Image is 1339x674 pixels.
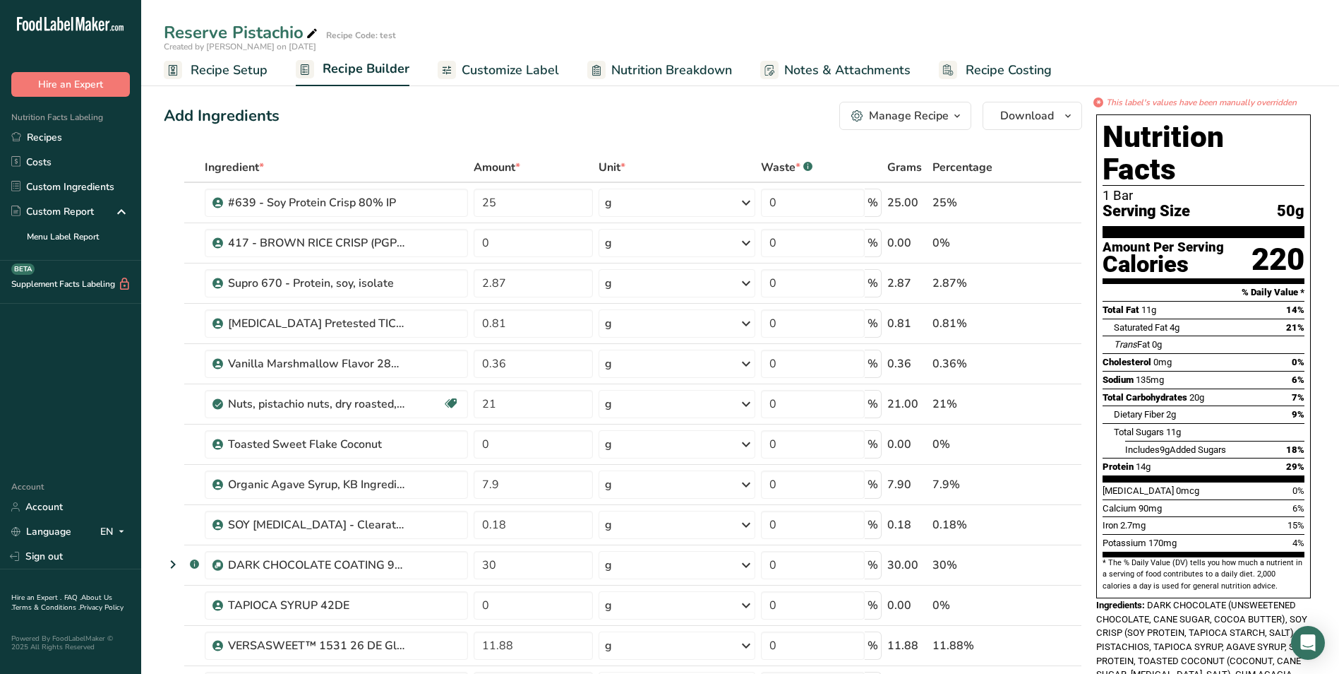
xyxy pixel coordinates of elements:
[164,41,316,52] span: Created by [PERSON_NAME] on [DATE]
[932,315,1015,332] div: 0.81%
[228,396,404,413] div: Nuts, pistachio nuts, dry roasted, without salt added
[11,593,112,613] a: About Us .
[605,436,612,453] div: g
[887,597,927,614] div: 0.00
[1125,444,1226,455] span: Includes Added Sugars
[164,105,280,128] div: Add Ingredients
[932,194,1015,211] div: 25%
[1291,626,1325,660] div: Open Intercom Messenger
[939,54,1052,86] a: Recipe Costing
[1103,254,1224,275] div: Calories
[887,436,927,453] div: 0.00
[605,516,612,533] div: g
[839,102,971,130] button: Manage Recipe
[1152,339,1162,350] span: 0g
[11,204,94,219] div: Custom Report
[932,516,1015,533] div: 0.18%
[80,603,124,613] a: Privacy Policy
[212,560,223,571] img: Sub Recipe
[605,355,612,372] div: g
[1286,444,1304,455] span: 18%
[1286,305,1304,315] span: 14%
[462,61,559,80] span: Customize Label
[932,355,1015,372] div: 0.36%
[228,597,404,614] div: TAPIOCA SYRUP 42DE
[1103,189,1304,203] div: 1 Bar
[1114,427,1164,437] span: Total Sugars
[228,315,404,332] div: [MEDICAL_DATA] Pretested TICOrganic Arabic Spray Dry Powder - gum, acacia arabic, spray dried, po...
[1286,322,1304,333] span: 21%
[1103,241,1224,254] div: Amount Per Serving
[1114,339,1150,350] span: Fat
[1166,427,1181,437] span: 11g
[932,396,1015,413] div: 21%
[932,436,1015,453] div: 0%
[932,597,1015,614] div: 0%
[887,315,927,332] div: 0.81
[11,593,61,603] a: Hire an Expert .
[228,275,404,292] div: Supro 670 - Protein, soy, isolate
[228,476,404,493] div: Organic Agave Syrup, KB Ingredients
[1170,322,1179,333] span: 4g
[887,159,922,176] span: Grams
[1189,392,1204,403] span: 20g
[1141,305,1156,315] span: 11g
[983,102,1082,130] button: Download
[887,637,927,654] div: 11.88
[11,264,35,275] div: BETA
[932,476,1015,493] div: 7.9%
[1103,284,1304,301] section: % Daily Value *
[1292,409,1304,420] span: 9%
[1000,107,1054,124] span: Download
[326,29,396,42] div: Recipe Code: test
[887,476,927,493] div: 7.90
[1148,538,1177,548] span: 170mg
[1103,557,1304,592] section: * The % Daily Value (DV) tells you how much a nutrient in a serving of food contributes to a dail...
[474,159,520,176] span: Amount
[438,54,559,86] a: Customize Label
[1103,305,1139,315] span: Total Fat
[1103,485,1174,496] span: [MEDICAL_DATA]
[228,516,404,533] div: SOY [MEDICAL_DATA] - Clearate B-60
[932,637,1015,654] div: 11.88%
[228,355,404,372] div: Vanilla Marshmallow Flavor 28800
[784,61,911,80] span: Notes & Attachments
[1286,461,1304,472] span: 29%
[228,436,404,453] div: Toasted Sweet Flake Coconut
[761,159,812,176] div: Waste
[1103,374,1134,385] span: Sodium
[1114,409,1164,420] span: Dietary Fiber
[205,159,264,176] span: Ingredient
[605,476,612,493] div: g
[1114,322,1167,333] span: Saturated Fat
[1287,520,1304,531] span: 15%
[191,61,268,80] span: Recipe Setup
[1277,203,1304,220] span: 50g
[323,59,409,78] span: Recipe Builder
[932,557,1015,574] div: 30%
[164,20,320,45] div: Reserve Pistachio
[100,524,130,540] div: EN
[605,275,612,292] div: g
[12,603,80,613] a: Terms & Conditions .
[605,557,612,574] div: g
[611,61,732,80] span: Nutrition Breakdown
[887,275,927,292] div: 2.87
[887,235,927,252] div: 0.00
[1153,357,1172,367] span: 0mg
[1292,392,1304,403] span: 7%
[605,235,612,252] div: g
[932,159,992,176] span: Percentage
[11,72,130,97] button: Hire an Expert
[1160,444,1170,455] span: 9g
[164,54,268,86] a: Recipe Setup
[599,159,625,176] span: Unit
[1139,503,1162,514] span: 90mg
[1136,461,1151,472] span: 14g
[1292,374,1304,385] span: 6%
[1096,600,1145,610] span: Ingredients:
[605,637,612,654] div: g
[1103,121,1304,186] h1: Nutrition Facts
[1103,392,1187,403] span: Total Carbohydrates
[887,194,927,211] div: 25.00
